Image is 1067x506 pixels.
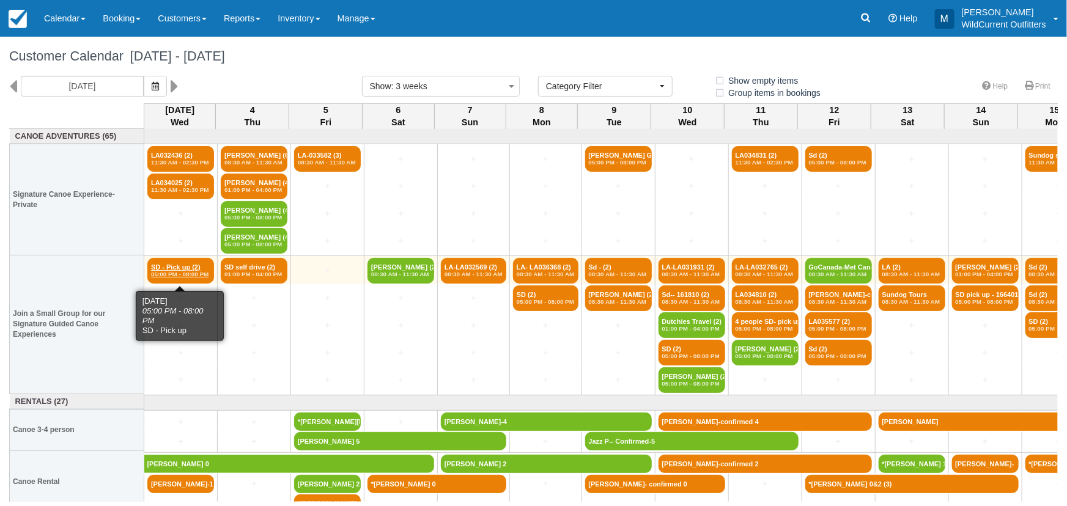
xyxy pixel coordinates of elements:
a: + [513,207,578,220]
em: 11:30 AM - 02:30 PM [151,159,210,166]
a: + [585,319,652,332]
em: 08:30 AM - 11:30 AM [371,271,430,278]
a: + [659,235,725,248]
em: 08:30 AM - 11:30 AM [809,271,868,278]
button: Show: 3 weeks [362,76,520,97]
em: 05:00 PM - 08:00 PM [662,353,722,360]
th: 11 Thu [725,103,798,129]
a: + [879,319,945,332]
a: Dutchies Travel (2)01:00 PM - 04:00 PM [659,312,725,338]
a: + [805,235,872,248]
a: SD - Pick up (2)05:00 PM - 08:00 PM [147,258,214,284]
a: [PERSON_NAME] Garden (4)05:00 PM - 08:00 PM [585,146,652,172]
em: 08:30 AM - 11:30 AM [662,298,722,306]
label: Group items in bookings [714,84,829,102]
a: GoCanada-Met Canades (2)08:30 AM - 11:30 AM [805,258,872,284]
a: + [952,235,1019,248]
th: 9 Tue [578,103,651,129]
a: *[PERSON_NAME] 0&2 (3) [805,475,1019,493]
a: + [441,235,506,248]
a: + [879,373,945,386]
a: + [879,180,945,193]
a: + [659,207,725,220]
em: 08:30 AM - 11:30 AM [882,298,942,306]
a: + [585,180,652,193]
a: [PERSON_NAME]-confirmed 4 [659,413,872,431]
a: [PERSON_NAME]- confirmed 0 [585,475,725,493]
a: Sd (2)05:00 PM - 08:00 PM [805,146,872,172]
h1: Customer Calendar [9,49,1058,64]
em: 05:00 PM - 08:00 PM [589,159,648,166]
i: Help [888,14,897,23]
a: *[PERSON_NAME] 0 [367,475,506,493]
a: + [221,346,287,359]
em: 08:30 AM - 11:30 AM [736,271,795,278]
span: : 3 weeks [391,81,427,91]
a: + [805,373,872,386]
em: 05:00 PM - 08:00 PM [151,271,210,278]
a: Jazz P-- Confirmed-5 [585,432,799,450]
a: + [221,477,287,490]
a: LA-LA032765 (2)08:30 AM - 11:30 AM [732,258,799,284]
a: LA034025 (2)11:30 AM - 02:30 PM [147,174,214,199]
p: WildCurrent Outfitters [962,18,1046,31]
a: Sd-- 161810 (2)08:30 AM - 11:30 AM [659,285,725,311]
a: + [879,346,945,359]
a: SD self drive (2)01:00 PM - 04:00 PM [221,258,287,284]
a: + [585,373,652,386]
th: 10 Wed [651,103,725,129]
img: checkfront-main-nav-mini-logo.png [9,10,27,28]
a: + [294,265,361,277]
a: SD (2)05:00 PM - 08:00 PM [659,340,725,365]
span: Show empty items [714,76,808,84]
a: Print [1017,78,1058,95]
em: 05:00 PM - 08:00 PM [809,353,868,360]
a: [PERSON_NAME] 5 [294,432,506,450]
th: 14 Sun [945,103,1018,129]
a: + [147,235,214,248]
a: [PERSON_NAME] (6)08:30 AM - 11:30 AM [221,146,287,172]
a: LA032436 (2)11:30 AM - 02:30 PM [147,146,214,172]
a: + [367,291,434,304]
em: 11:30 AM - 02:30 PM [151,186,210,194]
a: + [147,319,214,332]
a: + [952,346,1019,359]
th: 4 Thu [216,103,289,129]
a: + [441,153,506,166]
a: + [221,416,287,428]
a: + [805,435,872,448]
a: Rentals (27) [13,396,141,408]
a: + [585,235,652,248]
em: 01:00 PM - 04:00 PM [956,271,1015,278]
em: 05:00 PM - 08:00 PM [224,214,284,221]
a: [PERSON_NAME]-confir (2)08:30 AM - 11:30 AM [805,285,872,311]
a: LA (2)08:30 AM - 11:30 AM [879,258,945,284]
a: + [732,207,799,220]
th: 6 Sat [363,103,434,129]
a: Help [975,78,1016,95]
a: + [441,180,506,193]
a: + [441,373,506,386]
a: + [441,319,506,332]
a: *[PERSON_NAME][MEDICAL_DATA] 4 [294,413,361,431]
th: 5 Fri [289,103,363,129]
a: + [952,153,1019,166]
a: [PERSON_NAME] (2)08:30 AM - 11:30 AM [585,285,652,311]
a: LA034831 (2)11:30 AM - 02:30 PM [732,146,799,172]
th: 8 Mon [506,103,577,129]
a: + [441,346,506,359]
a: [PERSON_NAME]-4 [441,413,652,431]
a: + [805,180,872,193]
a: + [879,153,945,166]
a: Sd (2)05:00 PM - 08:00 PM [805,340,872,365]
a: + [367,346,434,359]
a: [PERSON_NAME] (2)01:00 PM - 04:00 PM [952,258,1019,284]
em: 01:00 PM - 04:00 PM [224,186,284,194]
a: + [513,435,578,448]
a: + [952,180,1019,193]
a: + [513,346,578,359]
a: + [952,435,1019,448]
a: + [221,319,287,332]
a: [PERSON_NAME] (2)05:00 PM - 08:00 PM [659,367,725,393]
a: + [147,435,214,448]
